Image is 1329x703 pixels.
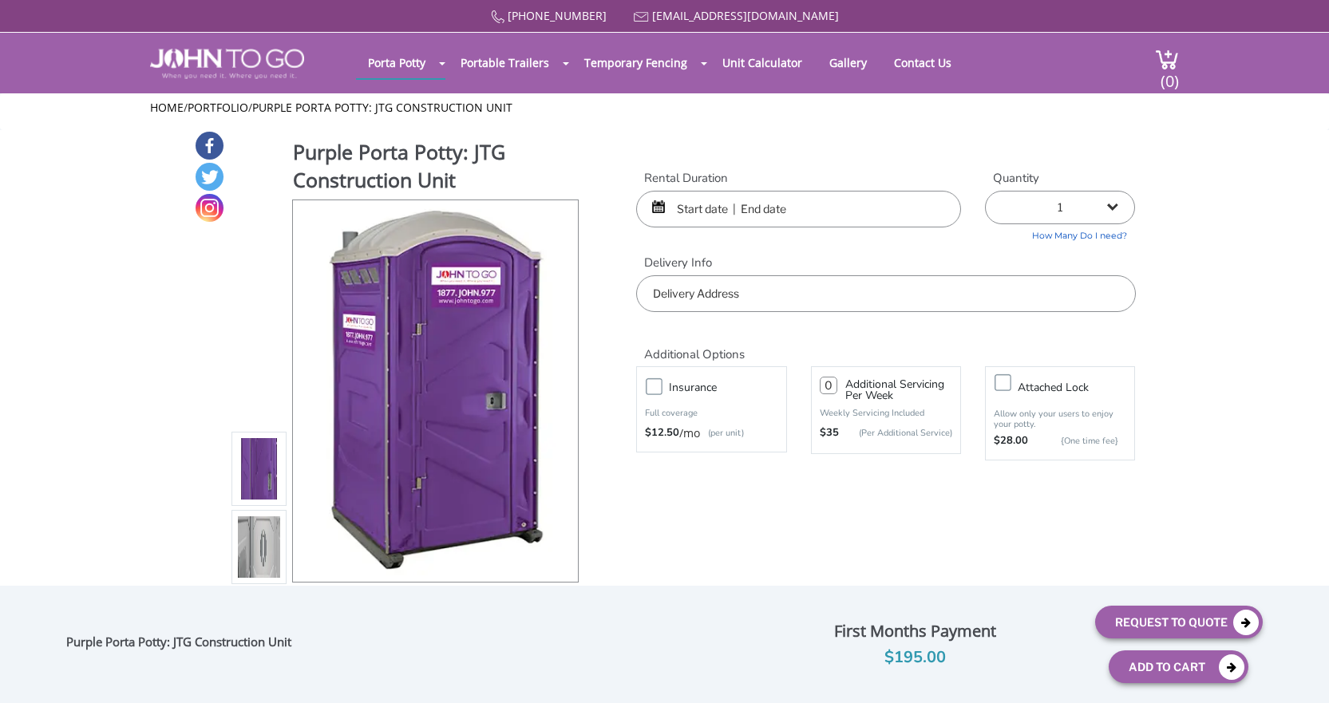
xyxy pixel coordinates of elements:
a: Porta Potty [356,47,437,78]
p: (Per Additional Service) [839,427,952,439]
a: Gallery [817,47,879,78]
a: Unit Calculator [710,47,814,78]
a: Purple Porta Potty: JTG Construction Unit [252,100,512,115]
strong: $12.50 [645,425,679,441]
div: /mo [645,425,777,441]
div: Purple Porta Potty: JTG Construction Unit [66,634,299,655]
a: [EMAIL_ADDRESS][DOMAIN_NAME] [652,8,839,23]
a: How Many Do I need? [985,224,1135,243]
strong: $28.00 [994,433,1028,449]
h3: Attached lock [1018,377,1142,397]
img: Product [314,200,556,576]
button: Request To Quote [1095,606,1263,638]
p: {One time fee} [1036,433,1118,449]
input: Start date | End date [636,191,961,227]
a: Temporary Fencing [572,47,699,78]
input: 0 [820,377,837,394]
div: First Months Payment [748,618,1083,645]
a: Portable Trailers [449,47,561,78]
input: Delivery Address [636,275,1135,312]
a: [PHONE_NUMBER] [508,8,607,23]
a: Twitter [196,163,223,191]
label: Delivery Info [636,255,1135,271]
img: cart a [1155,49,1179,70]
h1: Purple Porta Potty: JTG Construction Unit [293,138,580,198]
h3: Additional Servicing Per Week [845,379,952,401]
p: Allow only your users to enjoy your potty. [994,409,1126,429]
a: Facebook [196,132,223,160]
img: Call [491,10,504,24]
p: Full coverage [645,405,777,421]
a: Home [150,100,184,115]
ul: / / [150,100,1179,116]
div: $195.00 [748,645,1083,670]
h2: Additional Options [636,328,1135,362]
a: Portfolio [188,100,248,115]
a: Instagram [196,194,223,222]
a: Contact Us [882,47,963,78]
span: (0) [1160,57,1179,92]
button: Add To Cart [1109,650,1248,683]
label: Rental Duration [636,170,961,187]
label: Quantity [985,170,1135,187]
p: (per unit) [700,425,744,441]
h3: Insurance [669,377,793,397]
img: Mail [634,12,649,22]
img: JOHN to go [150,49,304,79]
strong: $35 [820,425,839,441]
img: Product [238,281,281,657]
p: Weekly Servicing Included [820,407,952,419]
